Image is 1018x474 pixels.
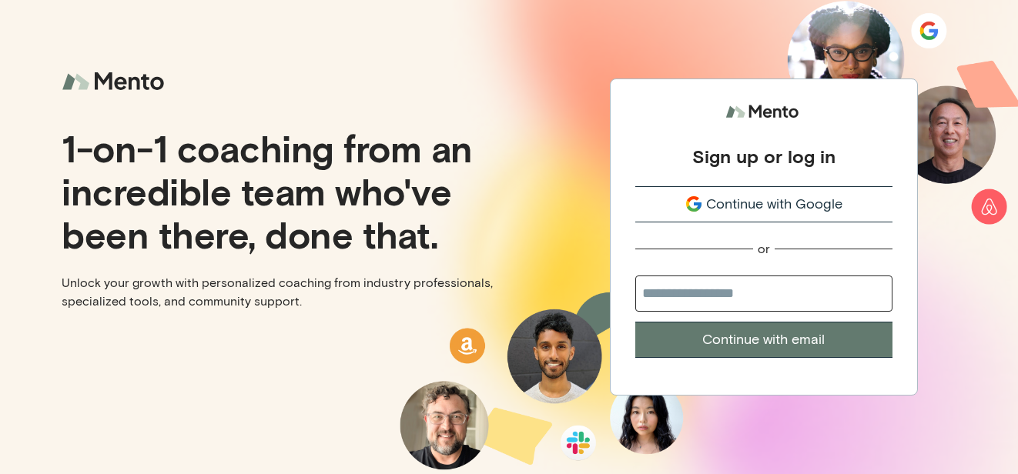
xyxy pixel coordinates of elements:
button: Continue with email [635,322,892,358]
button: Continue with Google [635,186,892,222]
p: Unlock your growth with personalized coaching from industry professionals, specialized tools, and... [62,274,497,311]
img: logo.svg [725,98,802,126]
span: Continue with Google [706,194,842,215]
div: Sign up or log in [692,145,835,168]
p: 1-on-1 coaching from an incredible team who've been there, done that. [62,126,497,255]
img: logo [62,62,169,102]
div: or [758,241,770,257]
